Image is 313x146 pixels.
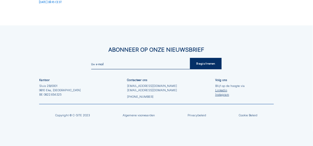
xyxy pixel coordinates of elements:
a: [PHONE_NUMBER] [127,95,177,99]
a: [EMAIL_ADDRESS][DOMAIN_NAME] [127,84,177,88]
div: Abonneer op onze nieuwsbrief [39,47,274,52]
input: Uw e-mail [91,62,190,66]
div: Kantoor [39,79,50,81]
a: Instagram [215,92,245,97]
div: [DATE] 08:45 CEST [39,1,62,3]
div: Blijf op de hoogte via [215,84,245,97]
a: Algemene voorwaarden [123,114,155,117]
a: Linkedin [215,88,245,92]
a: [EMAIL_ADDRESS][DOMAIN_NAME] [127,88,177,92]
a: Cookie Beleid [239,114,258,117]
a: Privacybeleid [188,114,206,117]
div: Volg ons [215,79,227,81]
div: Copyright © C-SITE 2023 [56,114,90,117]
div: Contacteer ons [127,79,147,81]
div: Sluis 2B/0001 9810 Eke, [GEOGRAPHIC_DATA] BE 0822.654.525 [39,84,81,97]
div: Registreren [190,58,222,70]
